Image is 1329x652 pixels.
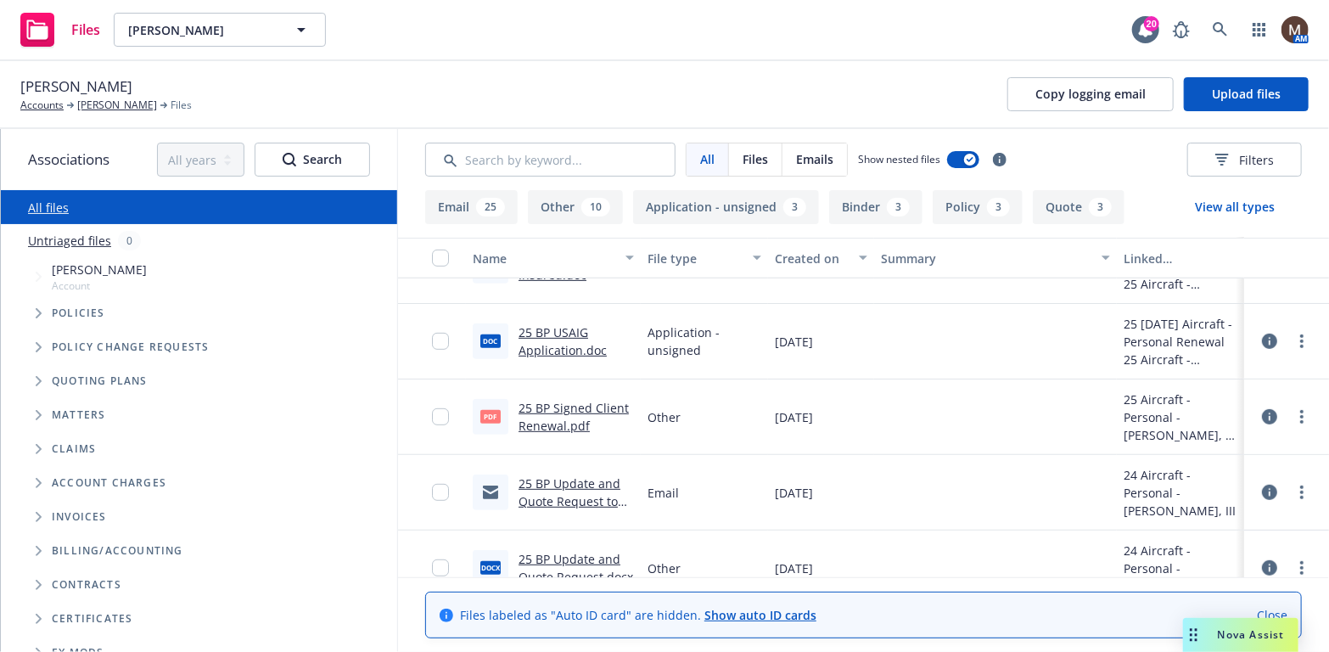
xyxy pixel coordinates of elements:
[432,250,449,267] input: Select all
[743,150,768,168] span: Files
[775,333,813,351] span: [DATE]
[987,198,1010,216] div: 3
[648,323,761,359] span: Application - unsigned
[1089,198,1112,216] div: 3
[28,232,111,250] a: Untriaged files
[52,546,183,556] span: Billing/Accounting
[52,614,132,624] span: Certificates
[1124,466,1237,520] div: 24 Aircraft - Personal - [PERSON_NAME], III
[1183,618,1204,652] div: Drag to move
[1212,86,1281,102] span: Upload files
[1292,407,1312,427] a: more
[425,143,676,177] input: Search by keyword...
[480,334,501,347] span: doc
[1117,238,1244,278] button: Linked associations
[1218,627,1285,642] span: Nova Assist
[1144,16,1159,31] div: 20
[1124,315,1237,351] div: 25 [DATE] Aircraft - Personal Renewal
[114,13,326,47] button: [PERSON_NAME]
[1257,606,1287,624] a: Close
[796,150,833,168] span: Emails
[77,98,157,113] a: [PERSON_NAME]
[171,98,192,113] span: Files
[432,333,449,350] input: Toggle Row Selected
[648,559,681,577] span: Other
[425,190,518,224] button: Email
[887,198,910,216] div: 3
[641,238,768,278] button: File type
[128,21,275,39] span: [PERSON_NAME]
[519,324,607,358] a: 25 BP USAIG Application.doc
[1007,77,1174,111] button: Copy logging email
[648,408,681,426] span: Other
[829,190,922,224] button: Binder
[633,190,819,224] button: Application - unsigned
[283,153,296,166] svg: Search
[881,250,1091,267] div: Summary
[1292,331,1312,351] a: more
[648,484,679,502] span: Email
[775,250,849,267] div: Created on
[1124,542,1237,595] div: 24 Aircraft - Personal - [PERSON_NAME], III
[52,444,96,454] span: Claims
[432,408,449,425] input: Toggle Row Selected
[700,150,715,168] span: All
[476,198,505,216] div: 25
[52,512,107,522] span: Invoices
[1124,275,1237,293] div: 25 Aircraft - Personal - [PERSON_NAME], III
[1203,13,1237,47] a: Search
[1124,250,1237,267] div: Linked associations
[1187,143,1302,177] button: Filters
[52,580,121,590] span: Contracts
[71,23,100,37] span: Files
[1292,558,1312,578] a: more
[1281,16,1309,43] img: photo
[783,198,806,216] div: 3
[52,342,209,352] span: Policy change requests
[52,308,105,318] span: Policies
[255,143,370,177] button: SearchSearch
[118,231,141,250] div: 0
[52,376,148,386] span: Quoting plans
[1,257,397,534] div: Tree Example
[874,238,1117,278] button: Summary
[1292,482,1312,503] a: more
[1242,13,1276,47] a: Switch app
[858,152,940,166] span: Show nested files
[1215,151,1274,169] span: Filters
[1168,190,1302,224] button: View all types
[933,190,1023,224] button: Policy
[519,400,629,434] a: 25 BP Signed Client Renewal.pdf
[480,410,501,423] span: pdf
[648,250,743,267] div: File type
[52,261,147,278] span: [PERSON_NAME]
[14,6,107,53] a: Files
[528,190,623,224] button: Other
[28,200,69,216] a: All files
[1164,13,1198,47] a: Report a Bug
[1124,351,1237,368] div: 25 Aircraft - Personal - [PERSON_NAME], III
[473,250,615,267] div: Name
[460,606,816,624] span: Files labeled as "Auto ID card" are hidden.
[432,559,449,576] input: Toggle Row Selected
[1033,190,1124,224] button: Quote
[20,76,132,98] span: [PERSON_NAME]
[1124,391,1237,444] div: 25 Aircraft - Personal - [PERSON_NAME], III
[1183,618,1298,652] button: Nova Assist
[466,238,641,278] button: Name
[768,238,874,278] button: Created on
[775,559,813,577] span: [DATE]
[704,607,816,623] a: Show auto ID cards
[519,551,633,585] a: 25 BP Update and Quote Request.docx
[581,198,610,216] div: 10
[1035,86,1146,102] span: Copy logging email
[1184,77,1309,111] button: Upload files
[519,475,620,527] a: 25 BP Update and Quote Request to Insured.msg
[480,561,501,574] span: docx
[52,478,166,488] span: Account charges
[1239,151,1274,169] span: Filters
[52,278,147,293] span: Account
[20,98,64,113] a: Accounts
[775,484,813,502] span: [DATE]
[432,484,449,501] input: Toggle Row Selected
